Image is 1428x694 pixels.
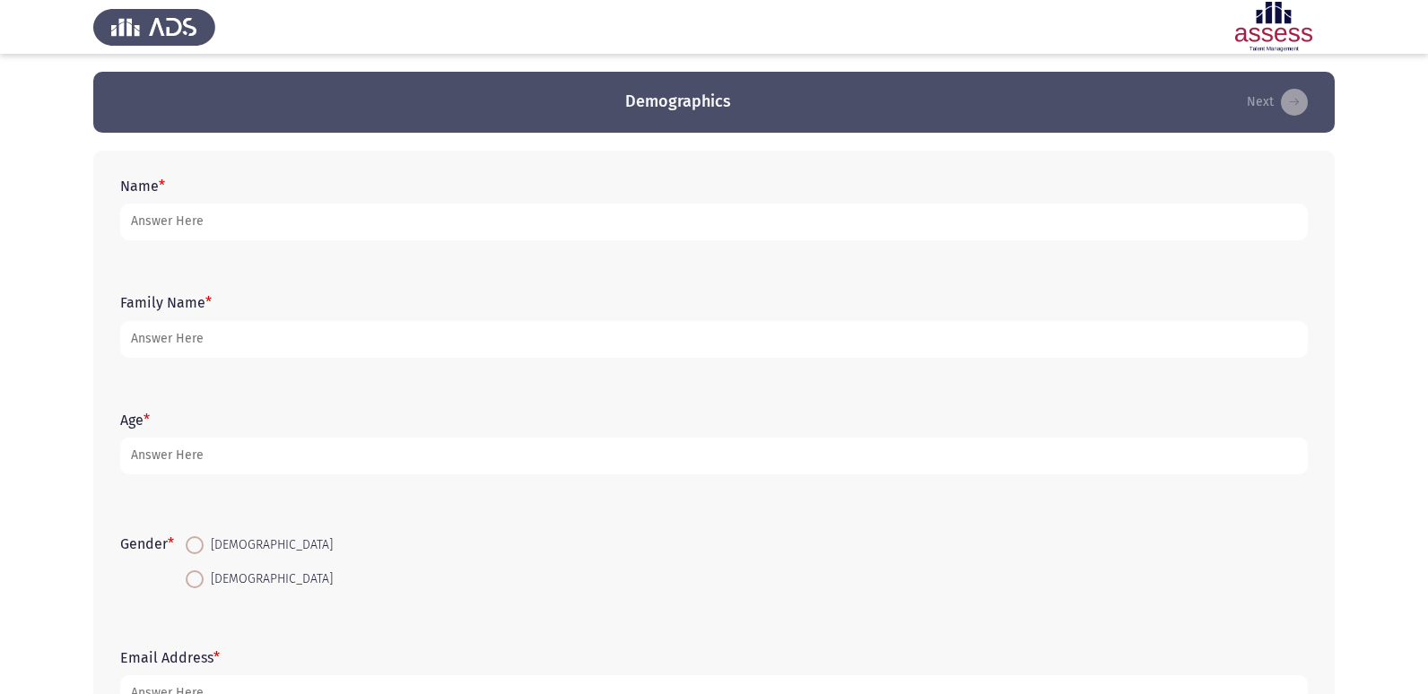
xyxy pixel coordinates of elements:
[93,2,215,52] img: Assess Talent Management logo
[625,91,731,113] h3: Demographics
[120,294,212,311] label: Family Name
[120,178,165,195] label: Name
[204,568,333,590] span: [DEMOGRAPHIC_DATA]
[120,204,1308,240] input: add answer text
[120,535,174,552] label: Gender
[120,438,1308,474] input: add answer text
[204,534,333,556] span: [DEMOGRAPHIC_DATA]
[120,321,1308,358] input: add answer text
[120,649,220,666] label: Email Address
[120,412,150,429] label: Age
[1213,2,1335,52] img: Assessment logo of Assessment En (Focus & 16PD)
[1241,88,1313,117] button: load next page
